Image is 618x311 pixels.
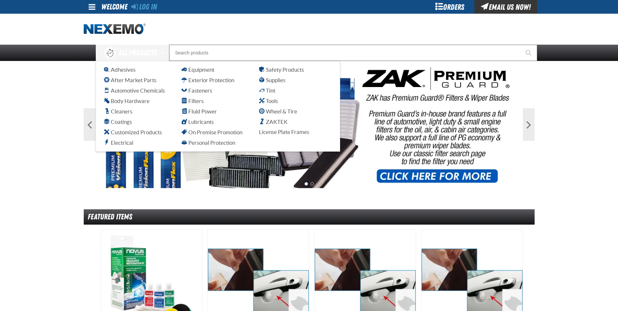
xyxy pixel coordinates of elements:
span: Fluid Power [181,108,217,114]
span: Tint [259,87,275,94]
span: Automotive Chemicals [104,87,165,94]
span: Supplies [259,77,285,83]
span: Filters [181,98,204,104]
span: Equipment [181,67,214,73]
span: Safety Products [259,67,304,73]
span: Body Hardware [104,98,150,104]
span: Lubricants [181,119,214,125]
button: Open All Products pages [158,45,169,61]
span: Fasteners [181,87,212,94]
span: Customized Products [104,129,162,135]
span: Adhesives [104,67,136,73]
span: Wheel & Tire [259,108,297,114]
span: License Plate Frames [259,129,309,135]
span: After Market Parts [104,77,156,83]
span: ZAKTEK [259,119,288,125]
span: Coatings [104,119,132,125]
button: 1 of 2 [305,182,308,185]
button: 2 of 2 [310,182,314,185]
a: Log In [131,2,157,11]
span: On Premise Promotion [181,129,242,135]
button: Start Searching [521,45,537,61]
span: Exterior Protection [181,77,234,83]
button: Previous [84,108,95,141]
span: Cleaners [104,108,132,114]
input: Search [169,45,537,61]
span: Electrical [104,140,133,146]
span: All Products [118,47,157,59]
span: Personal Protection [181,140,235,146]
div: Featured Items [84,209,535,225]
span: Tools [259,98,278,104]
button: Next [523,108,535,141]
img: Nexemo logo [84,23,146,35]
